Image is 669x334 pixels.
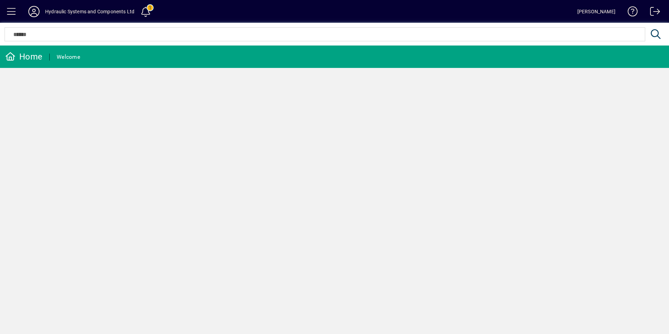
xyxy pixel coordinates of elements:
[57,51,80,63] div: Welcome
[23,5,45,18] button: Profile
[45,6,134,17] div: Hydraulic Systems and Components Ltd
[645,1,660,24] a: Logout
[622,1,638,24] a: Knowledge Base
[5,51,42,62] div: Home
[577,6,615,17] div: [PERSON_NAME]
